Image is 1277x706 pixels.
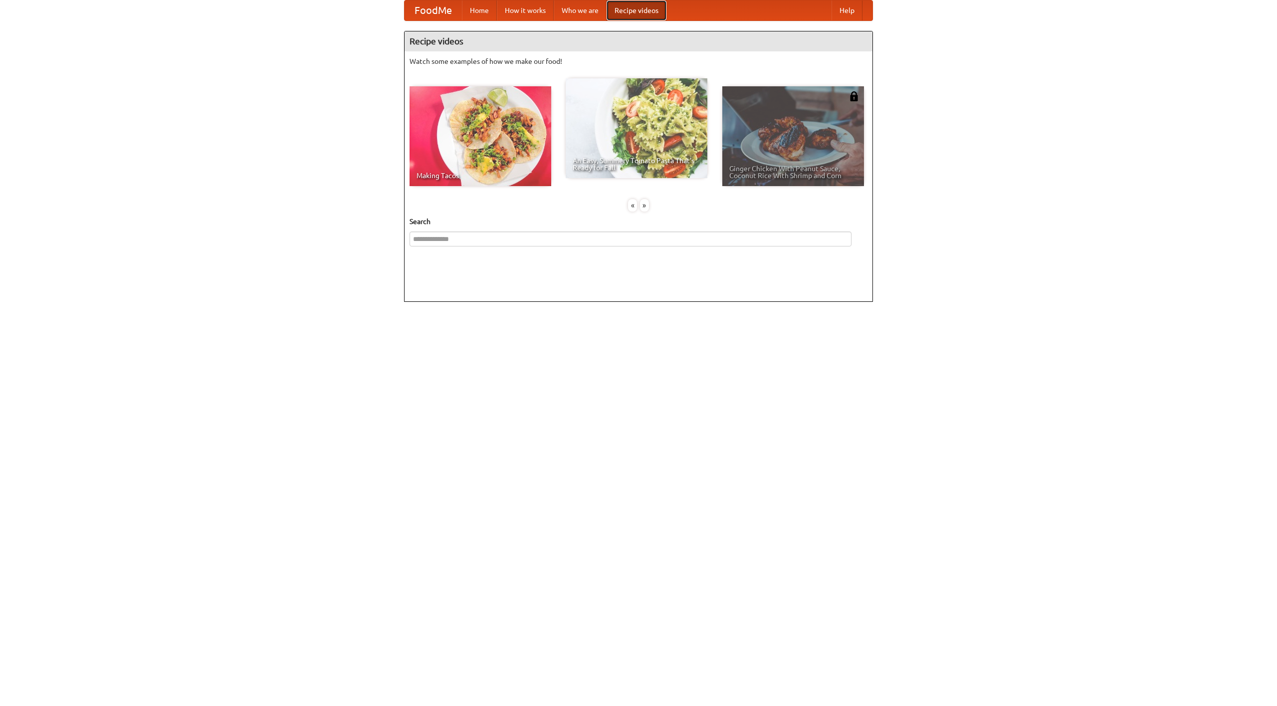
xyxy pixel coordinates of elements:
img: 483408.png [849,91,859,101]
a: Who we are [554,0,607,20]
span: An Easy, Summery Tomato Pasta That's Ready for Fall [573,157,700,171]
a: Recipe videos [607,0,666,20]
a: Help [832,0,862,20]
a: How it works [497,0,554,20]
h5: Search [410,217,867,227]
a: Home [462,0,497,20]
p: Watch some examples of how we make our food! [410,56,867,66]
a: FoodMe [405,0,462,20]
div: » [640,199,649,212]
span: Making Tacos [417,172,544,179]
a: An Easy, Summery Tomato Pasta That's Ready for Fall [566,78,707,178]
h4: Recipe videos [405,31,872,51]
div: « [628,199,637,212]
a: Making Tacos [410,86,551,186]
